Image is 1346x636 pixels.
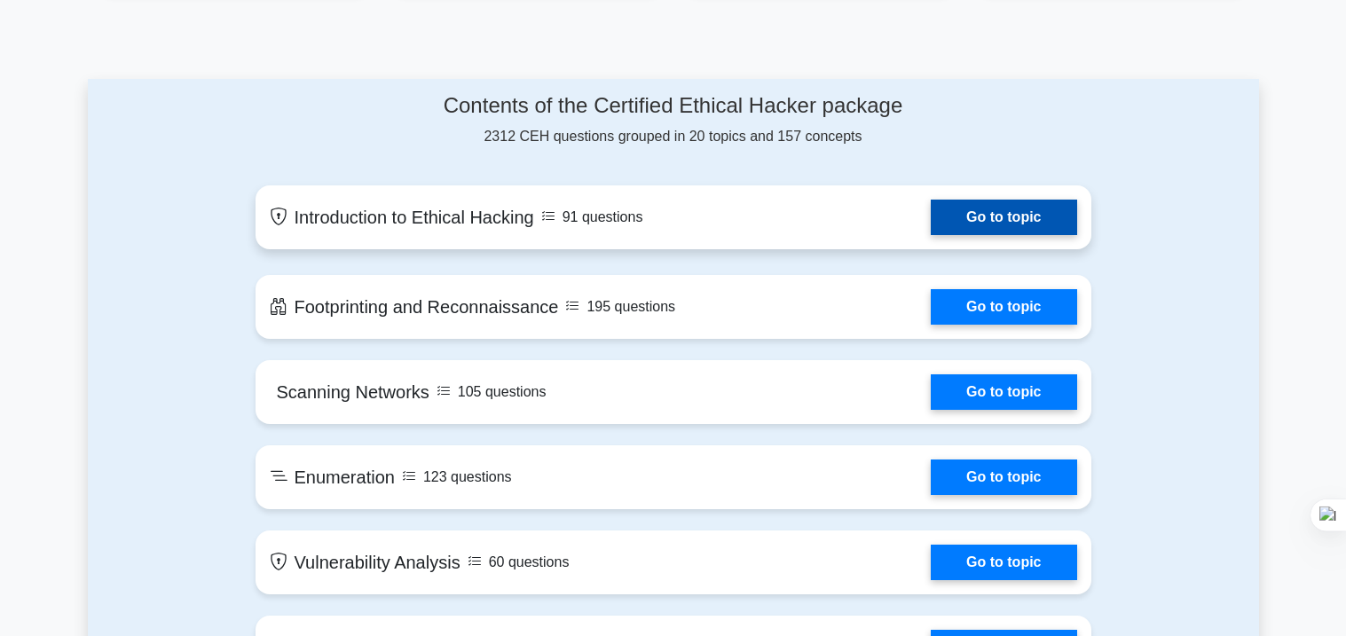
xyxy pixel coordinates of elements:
[256,93,1091,119] h4: Contents of the Certified Ethical Hacker package
[931,374,1076,410] a: Go to topic
[256,93,1091,147] div: 2312 CEH questions grouped in 20 topics and 157 concepts
[931,459,1076,495] a: Go to topic
[931,545,1076,580] a: Go to topic
[931,289,1076,325] a: Go to topic
[931,200,1076,235] a: Go to topic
